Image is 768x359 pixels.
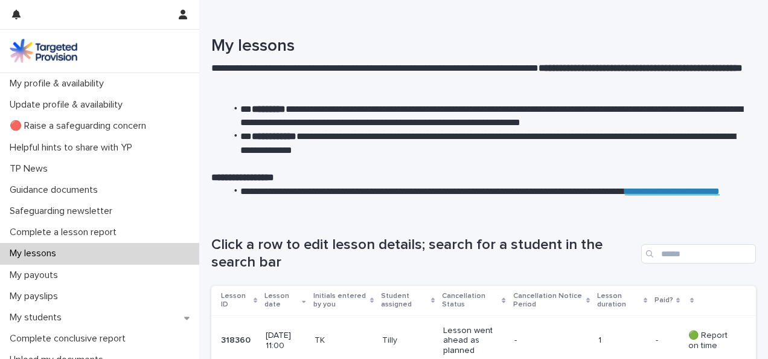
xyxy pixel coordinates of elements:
[221,333,253,346] p: 318360
[598,335,646,346] p: 1
[10,39,77,63] img: M5nRWzHhSzIhMunXDL62
[5,163,57,175] p: TP News
[654,294,673,307] p: Paid?
[266,331,304,351] p: [DATE] 11:00
[211,236,636,271] h1: Click a row to edit lesson details; search for a student in the search bar
[5,312,71,323] p: My students
[443,326,504,356] p: Lesson went ahead as planned
[688,331,737,351] p: 🟢 Report on time
[5,120,156,132] p: 🔴 Raise a safeguarding concern
[513,289,583,312] p: Cancellation Notice Period
[5,291,68,302] p: My payslips
[5,184,107,196] p: Guidance documents
[5,99,132,111] p: Update profile & availability
[381,289,428,312] p: Student assigned
[5,227,126,238] p: Complete a lesson report
[5,248,66,259] p: My lessons
[641,244,756,264] input: Search
[315,335,373,346] p: TK
[597,289,640,312] p: Lesson duration
[5,333,135,344] p: Complete conclusive report
[313,289,368,312] p: Initials entered by you
[221,289,251,312] p: Lesson ID
[5,142,142,154] p: Helpful hints to share with YP
[5,270,68,281] p: My payouts
[382,335,434,346] p: Tilly
[211,36,747,57] h1: My lessons
[656,333,661,346] p: -
[514,335,581,346] p: -
[5,205,122,217] p: Safeguarding newsletter
[442,289,499,312] p: Cancellation Status
[264,289,299,312] p: Lesson date
[5,78,114,89] p: My profile & availability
